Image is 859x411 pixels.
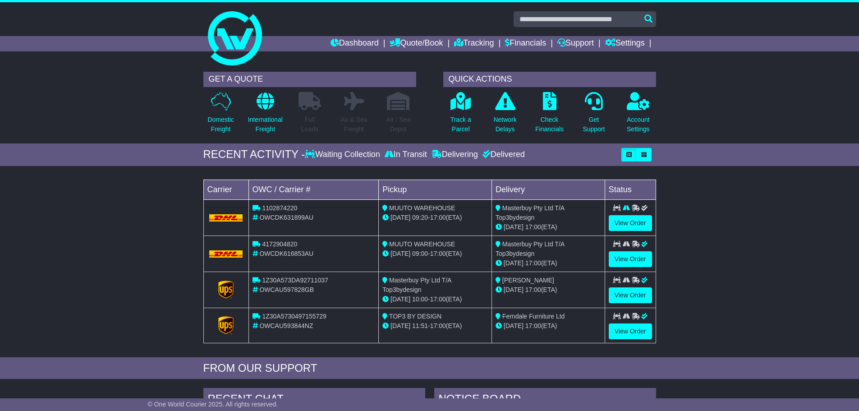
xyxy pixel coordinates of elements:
span: 09:00 [412,250,428,257]
a: DomesticFreight [207,92,234,139]
span: Masterbuy Pty Ltd T/A Top3bydesign [496,204,564,221]
td: Carrier [203,180,248,199]
div: Delivering [429,150,480,160]
span: OWCDK616853AU [259,250,313,257]
span: 17:00 [525,322,541,329]
td: Pickup [379,180,492,199]
span: 17:00 [430,214,446,221]
div: GET A QUOTE [203,72,416,87]
span: Masterbuy Pty Ltd T/A Top3bydesign [496,240,564,257]
span: OWCDK631899AU [259,214,313,221]
span: MUUTO WAREHOUSE [389,240,455,248]
span: TOP3 BY DESIGN [389,313,441,320]
span: [DATE] [504,286,524,293]
a: Quote/Book [390,36,443,51]
span: 4172904820 [262,240,297,248]
a: View Order [609,323,652,339]
span: 17:00 [430,322,446,329]
p: Check Financials [535,115,564,134]
a: Financials [505,36,546,51]
a: Track aParcel [450,92,472,139]
div: - (ETA) [382,295,488,304]
div: (ETA) [496,321,601,331]
span: 09:20 [412,214,428,221]
img: DHL.png [209,250,243,258]
span: [DATE] [390,322,410,329]
span: Ferndale Furniture Ltd [502,313,565,320]
span: [DATE] [504,322,524,329]
img: DHL.png [209,214,243,222]
span: OWCAU593844NZ [259,322,313,329]
span: Masterbuy Pty Ltd T/A Top3bydesign [382,277,451,293]
span: [DATE] [390,296,410,303]
p: International Freight [248,115,283,134]
a: CheckFinancials [535,92,564,139]
span: 1Z30A573DA92711037 [262,277,328,284]
span: MUUTO WAREHOUSE [389,204,455,212]
p: Track a Parcel [450,115,471,134]
a: AccountSettings [626,92,650,139]
span: 17:00 [525,223,541,231]
div: RECENT ACTIVITY - [203,148,305,161]
a: Dashboard [331,36,379,51]
p: Air & Sea Freight [341,115,367,134]
a: NetworkDelays [493,92,517,139]
span: OWCAU597828GB [259,286,314,293]
td: OWC / Carrier # [248,180,379,199]
div: - (ETA) [382,321,488,331]
p: Full Loads [299,115,321,134]
a: Settings [605,36,645,51]
span: 1102874220 [262,204,297,212]
p: Network Delays [493,115,516,134]
div: - (ETA) [382,213,488,222]
span: 17:00 [430,250,446,257]
span: [DATE] [390,214,410,221]
div: Waiting Collection [305,150,382,160]
a: View Order [609,251,652,267]
span: [PERSON_NAME] [502,277,554,284]
p: Get Support [583,115,605,134]
p: Air / Sea Depot [386,115,411,134]
a: View Order [609,215,652,231]
span: 1Z30A5730497155729 [262,313,326,320]
span: 10:00 [412,296,428,303]
a: InternationalFreight [248,92,283,139]
p: Domestic Freight [207,115,234,134]
div: QUICK ACTIONS [443,72,656,87]
div: (ETA) [496,222,601,232]
span: 11:51 [412,322,428,329]
div: Delivered [480,150,525,160]
span: [DATE] [504,223,524,231]
a: View Order [609,287,652,303]
span: 17:00 [525,286,541,293]
a: Support [557,36,594,51]
td: Delivery [492,180,605,199]
div: - (ETA) [382,249,488,259]
a: GetSupport [582,92,605,139]
div: FROM OUR SUPPORT [203,362,656,375]
p: Account Settings [627,115,650,134]
div: (ETA) [496,259,601,268]
img: GetCarrierServiceLogo [218,316,234,334]
span: [DATE] [390,250,410,257]
span: © One World Courier 2025. All rights reserved. [148,401,278,408]
span: [DATE] [504,259,524,267]
a: Tracking [454,36,494,51]
span: 17:00 [430,296,446,303]
div: In Transit [382,150,429,160]
div: (ETA) [496,285,601,295]
td: Status [605,180,656,199]
img: GetCarrierServiceLogo [218,281,234,299]
span: 17:00 [525,259,541,267]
